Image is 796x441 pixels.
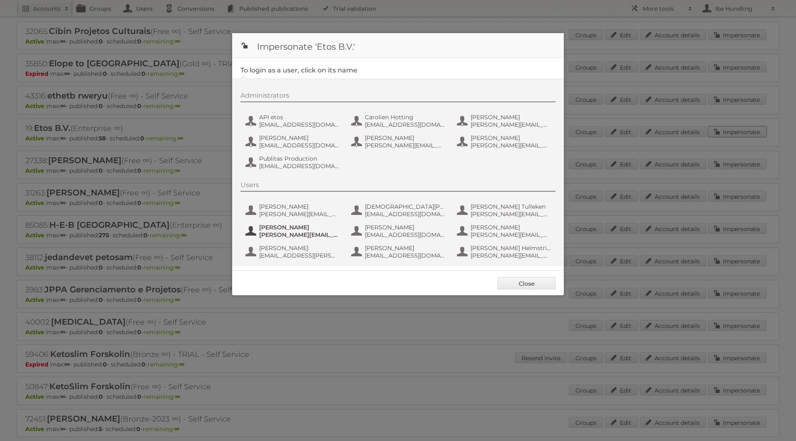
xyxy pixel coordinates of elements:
[350,223,448,239] button: [PERSON_NAME] [EMAIL_ADDRESS][DOMAIN_NAME]
[259,113,340,121] span: API etos
[245,113,342,129] button: API etos [EMAIL_ADDRESS][DOMAIN_NAME]
[365,142,445,149] span: [PERSON_NAME][EMAIL_ADDRESS][PERSON_NAME][DOMAIN_NAME]
[471,113,551,121] span: [PERSON_NAME]
[259,121,340,128] span: [EMAIL_ADDRESS][DOMAIN_NAME]
[471,121,551,128] span: [PERSON_NAME][EMAIL_ADDRESS][PERSON_NAME][PERSON_NAME][DOMAIN_NAME]
[240,66,357,74] legend: To login as a user, click on its name
[259,252,340,259] span: [EMAIL_ADDRESS][PERSON_NAME][DOMAIN_NAME]
[471,231,551,239] span: [PERSON_NAME][EMAIL_ADDRESS][DOMAIN_NAME]
[471,134,551,142] span: [PERSON_NAME]
[456,202,553,219] button: [PERSON_NAME] Tulleken [PERSON_NAME][EMAIL_ADDRESS][PERSON_NAME][DOMAIN_NAME]
[365,210,445,218] span: [EMAIL_ADDRESS][DOMAIN_NAME]
[259,162,340,170] span: [EMAIL_ADDRESS][DOMAIN_NAME]
[365,203,445,210] span: [DEMOGRAPHIC_DATA][PERSON_NAME]
[245,202,342,219] button: [PERSON_NAME] [PERSON_NAME][EMAIL_ADDRESS][PERSON_NAME][DOMAIN_NAME]
[350,202,448,219] button: [DEMOGRAPHIC_DATA][PERSON_NAME] [EMAIL_ADDRESS][DOMAIN_NAME]
[232,33,564,58] h1: Impersonate 'Etos B.V.'
[456,133,553,150] button: [PERSON_NAME] [PERSON_NAME][EMAIL_ADDRESS][PERSON_NAME][DOMAIN_NAME]
[365,252,445,259] span: [EMAIL_ADDRESS][DOMAIN_NAME]
[365,113,445,121] span: Carolien Hotting
[365,231,445,239] span: [EMAIL_ADDRESS][DOMAIN_NAME]
[259,134,340,142] span: [PERSON_NAME]
[498,277,556,289] a: Close
[259,224,340,231] span: [PERSON_NAME]
[245,154,342,171] button: Publitas Production [EMAIL_ADDRESS][DOMAIN_NAME]
[259,231,340,239] span: [PERSON_NAME][EMAIL_ADDRESS][DOMAIN_NAME]
[471,244,551,252] span: [PERSON_NAME] Helmstrijd
[365,121,445,128] span: [EMAIL_ADDRESS][DOMAIN_NAME]
[456,113,553,129] button: [PERSON_NAME] [PERSON_NAME][EMAIL_ADDRESS][PERSON_NAME][PERSON_NAME][DOMAIN_NAME]
[245,133,342,150] button: [PERSON_NAME] [EMAIL_ADDRESS][DOMAIN_NAME]
[259,155,340,162] span: Publitas Production
[471,142,551,149] span: [PERSON_NAME][EMAIL_ADDRESS][PERSON_NAME][DOMAIN_NAME]
[365,244,445,252] span: [PERSON_NAME]
[259,203,340,210] span: [PERSON_NAME]
[350,243,448,260] button: [PERSON_NAME] [EMAIL_ADDRESS][DOMAIN_NAME]
[471,252,551,259] span: [PERSON_NAME][EMAIL_ADDRESS][DOMAIN_NAME]
[471,224,551,231] span: [PERSON_NAME]
[471,210,551,218] span: [PERSON_NAME][EMAIL_ADDRESS][PERSON_NAME][DOMAIN_NAME]
[471,203,551,210] span: [PERSON_NAME] Tulleken
[365,134,445,142] span: [PERSON_NAME]
[350,133,448,150] button: [PERSON_NAME] [PERSON_NAME][EMAIL_ADDRESS][PERSON_NAME][DOMAIN_NAME]
[350,113,448,129] button: Carolien Hotting [EMAIL_ADDRESS][DOMAIN_NAME]
[259,210,340,218] span: [PERSON_NAME][EMAIL_ADDRESS][PERSON_NAME][DOMAIN_NAME]
[259,244,340,252] span: [PERSON_NAME]
[245,243,342,260] button: [PERSON_NAME] [EMAIL_ADDRESS][PERSON_NAME][DOMAIN_NAME]
[456,243,553,260] button: [PERSON_NAME] Helmstrijd [PERSON_NAME][EMAIL_ADDRESS][DOMAIN_NAME]
[456,223,553,239] button: [PERSON_NAME] [PERSON_NAME][EMAIL_ADDRESS][DOMAIN_NAME]
[240,92,556,102] div: Administrators
[240,181,556,192] div: Users
[245,223,342,239] button: [PERSON_NAME] [PERSON_NAME][EMAIL_ADDRESS][DOMAIN_NAME]
[259,142,340,149] span: [EMAIL_ADDRESS][DOMAIN_NAME]
[365,224,445,231] span: [PERSON_NAME]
